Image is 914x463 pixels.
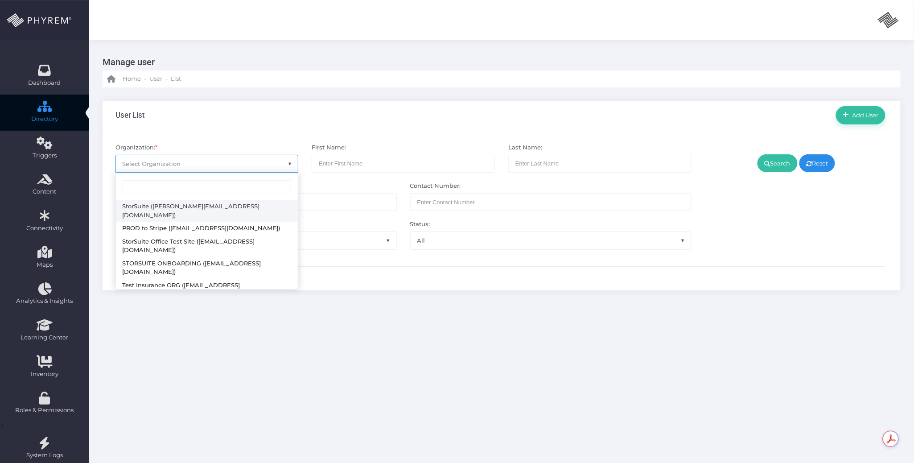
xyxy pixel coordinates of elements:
[171,70,181,87] a: List
[508,155,692,173] input: Enter Last Name
[107,70,141,87] a: Home
[116,257,298,279] li: STORSUITE ONBOARDING ([EMAIL_ADDRESS][DOMAIN_NAME])
[6,151,83,160] span: Triggers
[29,79,61,87] span: Dashboard
[6,224,83,233] span: Connectivity
[410,231,692,249] span: All
[799,154,836,172] a: Reset
[508,143,542,152] label: Last Name:
[6,297,83,306] span: Analytics & Insights
[116,222,298,235] li: PROD to Stripe ([EMAIL_ADDRESS][DOMAIN_NAME])
[116,279,298,301] li: Test Insurance ORG ([EMAIL_ADDRESS][DOMAIN_NAME])
[143,74,148,83] li: -
[37,260,53,269] span: Maps
[6,406,83,415] span: Roles & Permissions
[836,106,885,124] a: Add User
[758,154,798,172] a: Search
[312,143,346,152] label: First Name:
[6,187,83,196] span: Content
[115,111,145,120] h3: User List
[6,115,83,124] span: Directory
[6,333,83,342] span: Learning Center
[164,74,169,83] li: -
[6,451,83,460] span: System Logs
[123,74,141,83] span: Home
[411,232,691,249] span: All
[312,155,495,173] input: Enter First Name
[149,74,162,83] span: User
[410,220,430,229] label: Status:
[410,182,461,190] label: Contact Number:
[116,235,298,257] li: StorSuite Office Test Site ([EMAIL_ADDRESS][DOMAIN_NAME])
[116,200,298,222] li: StorSuite ([PERSON_NAME][EMAIL_ADDRESS][DOMAIN_NAME])
[6,370,83,379] span: Inventory
[149,70,162,87] a: User
[115,143,158,152] label: Organization:
[410,193,692,211] input: Maximum of 10 digits required
[103,54,894,70] h3: Manage user
[849,112,879,119] span: Add User
[123,160,181,167] span: Select Organization
[171,74,181,83] span: List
